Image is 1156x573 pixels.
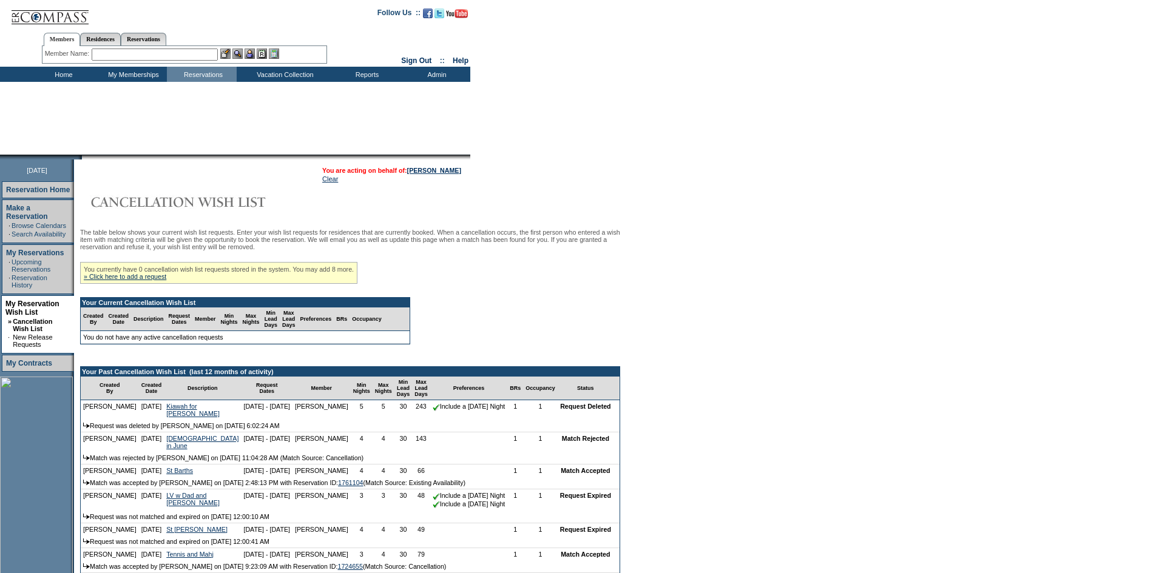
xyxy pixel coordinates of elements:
td: [PERSON_NAME] [81,548,139,560]
td: Created Date [139,377,164,400]
td: You do not have any active cancellation requests [81,331,410,344]
td: 4 [373,548,394,560]
td: BRs [507,377,523,400]
td: 4 [373,464,394,477]
nobr: [DATE] - [DATE] [243,435,290,442]
a: Tennis and Mahj [166,551,214,558]
td: Created By [81,307,106,331]
td: [DATE] [139,400,164,420]
td: 30 [394,432,413,452]
nobr: [DATE] - [DATE] [243,492,290,499]
td: 1 [507,464,523,477]
img: arrow.gif [83,455,90,460]
img: chkSmaller.gif [433,493,440,500]
td: Max Nights [240,307,262,331]
td: Min Nights [351,377,373,400]
a: [PERSON_NAME] [407,167,461,174]
td: · [8,333,12,348]
nobr: Match Accepted [561,551,610,558]
td: 4 [351,432,373,452]
img: Reservations [257,49,267,59]
img: arrow.gif [83,480,90,485]
td: Reports [331,67,401,82]
td: 66 [412,464,430,477]
a: 1761104 [338,479,363,486]
nobr: [DATE] - [DATE] [243,467,290,474]
td: [PERSON_NAME] [81,523,139,535]
td: 143 [412,432,430,452]
td: 1 [523,523,558,535]
nobr: Match Accepted [561,467,610,474]
td: 5 [373,400,394,420]
td: Match was rejected by [PERSON_NAME] on [DATE] 11:04:28 AM (Match Source: Cancellation) [81,452,620,464]
img: Cancellation Wish List [80,190,323,214]
td: Request Dates [241,377,292,400]
img: chkSmaller.gif [433,501,440,508]
a: Help [453,56,468,65]
a: Members [44,33,81,46]
td: Request was deleted by [PERSON_NAME] on [DATE] 6:02:24 AM [81,420,620,432]
div: Member Name: [45,49,92,59]
img: Follow us on Twitter [434,8,444,18]
td: [DATE] [139,489,164,510]
a: Become our fan on Facebook [423,12,433,19]
a: LV w Dad and [PERSON_NAME] [166,492,220,506]
td: 1 [523,464,558,477]
a: Follow us on Twitter [434,12,444,19]
td: Occupancy [350,307,384,331]
a: New Release Requests [13,333,52,348]
span: :: [440,56,445,65]
td: [PERSON_NAME] [292,432,351,452]
td: Description [131,307,166,331]
td: 30 [394,523,413,535]
div: You currently have 0 cancellation wish list requests stored in the system. You may add 8 more. [80,262,357,284]
td: 1 [523,400,558,420]
img: Subscribe to our YouTube Channel [446,9,468,18]
td: Reservations [167,67,237,82]
img: arrow.gif [83,514,90,519]
a: Reservations [121,33,166,45]
td: 1 [507,400,523,420]
nobr: [DATE] - [DATE] [243,403,290,410]
td: · [8,274,10,289]
a: [DEMOGRAPHIC_DATA] in June [166,435,238,449]
td: 4 [351,464,373,477]
nobr: Request Expired [560,492,611,499]
a: » Click here to add a request [84,273,166,280]
td: Preferences [430,377,508,400]
a: My Reservation Wish List [5,300,59,317]
nobr: Request Expired [560,526,611,533]
td: 79 [412,548,430,560]
td: [DATE] [139,548,164,560]
td: 30 [394,548,413,560]
a: Reservation Home [6,186,70,194]
img: Become our fan on Facebook [423,8,433,18]
a: Kiawah for [PERSON_NAME] [166,403,220,417]
td: Home [27,67,97,82]
a: Sign Out [401,56,431,65]
td: [PERSON_NAME] [81,432,139,452]
td: 49 [412,523,430,535]
a: Cancellation Wish List [13,318,52,332]
a: Search Availability [12,230,66,238]
td: · [8,222,10,229]
td: 1 [523,432,558,452]
img: Impersonate [245,49,255,59]
a: My Reservations [6,249,64,257]
nobr: Include a [DATE] Night [433,492,505,499]
td: 3 [373,489,394,510]
td: Min Lead Days [394,377,413,400]
td: [PERSON_NAME] [292,464,351,477]
img: b_edit.gif [220,49,231,59]
td: 1 [507,548,523,560]
td: [PERSON_NAME] [81,489,139,510]
nobr: Include a [DATE] Night [433,403,505,410]
a: St [PERSON_NAME] [166,526,228,533]
td: 30 [394,400,413,420]
td: 48 [412,489,430,510]
nobr: Match Rejected [562,435,609,442]
td: Max Lead Days [280,307,298,331]
a: Reservation History [12,274,47,289]
a: Browse Calendars [12,222,66,229]
td: 1 [523,548,558,560]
